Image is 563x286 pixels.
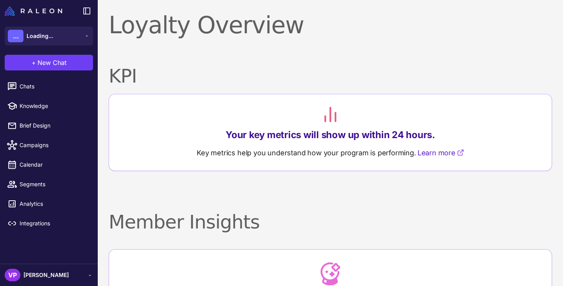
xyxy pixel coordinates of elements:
[8,30,23,42] div: ...
[20,200,88,208] span: Analytics
[3,196,95,212] a: Analytics
[20,219,88,228] span: Integrations
[3,176,95,192] a: Segments
[20,160,88,169] span: Calendar
[27,32,53,40] span: Loading...
[5,55,93,70] button: +New Chat
[5,27,93,45] button: ...Loading...
[197,147,464,158] p: Key metrics help you understand how your program is performing.
[20,121,88,130] span: Brief Design
[23,271,69,279] span: [PERSON_NAME]
[3,78,95,95] a: Chats
[418,147,464,158] a: Learn more
[32,58,36,67] span: +
[3,215,95,232] a: Integrations
[38,58,66,67] span: New Chat
[3,156,95,173] a: Calendar
[20,180,88,189] span: Segments
[5,6,62,16] img: Raleon Logo
[109,11,552,39] h1: Loyalty Overview
[109,64,552,88] h2: KPI
[226,129,435,141] p: Your key metrics will show up within 24 hours.
[20,102,88,110] span: Knowledge
[109,210,552,234] h2: Member Insights
[5,269,20,281] div: VP
[20,82,88,91] span: Chats
[20,141,88,149] span: Campaigns
[3,137,95,153] a: Campaigns
[3,98,95,114] a: Knowledge
[5,6,65,16] a: Raleon Logo
[3,117,95,134] a: Brief Design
